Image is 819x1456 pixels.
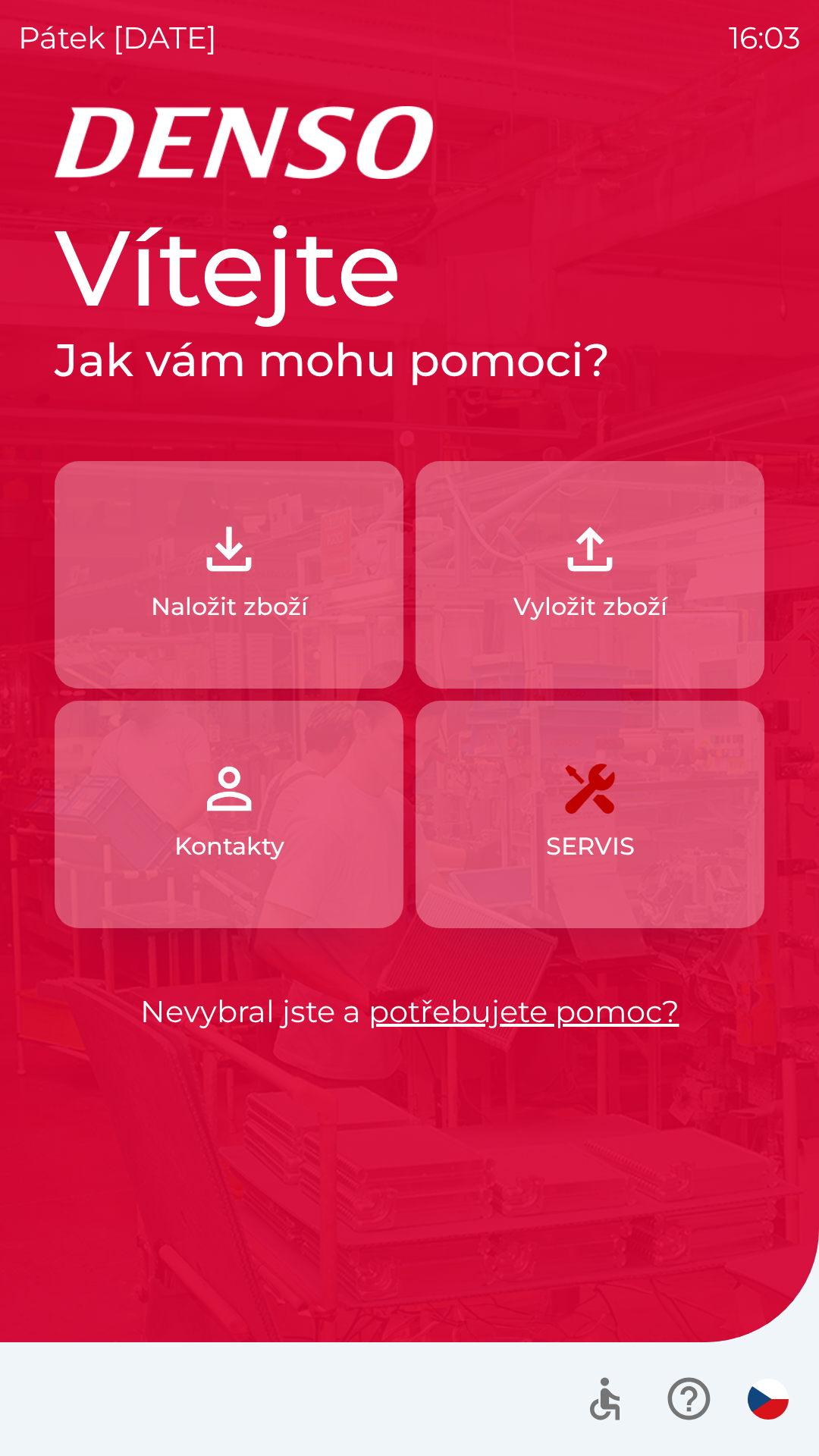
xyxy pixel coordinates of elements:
[416,701,764,928] button: SERVIS
[18,15,217,61] p: pátek [DATE]
[369,993,679,1030] a: potřebujete pomoc?
[55,332,764,388] h2: Jak vám mohu pomoci?
[55,461,403,689] button: Naložit zboží
[557,516,623,582] img: 2fb22d7f-6f53-46d3-a092-ee91fce06e5d.png
[513,588,667,625] p: Vyložit zboží
[55,989,764,1034] p: Nevybral jste a
[196,516,262,582] img: 918cc13a-b407-47b8-8082-7d4a57a89498.png
[729,15,801,61] p: 16:03
[174,828,284,864] p: Kontakty
[196,755,262,822] img: 072f4d46-cdf8-44b2-b931-d189da1a2739.png
[55,701,403,928] button: Kontakty
[748,1379,789,1420] img: cs flag
[55,203,764,332] h1: Vítejte
[557,755,623,822] img: 7408382d-57dc-4d4c-ad5a-dca8f73b6e74.png
[546,828,635,864] p: SERVIS
[55,106,764,179] img: Logo
[416,461,764,689] button: Vyložit zboží
[151,588,308,625] p: Naložit zboží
